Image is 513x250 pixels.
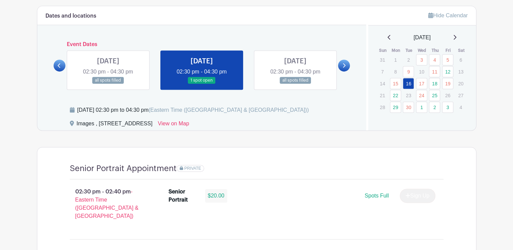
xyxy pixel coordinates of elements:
[390,47,403,54] th: Mon
[429,54,440,65] a: 4
[442,78,453,89] a: 19
[455,78,466,89] p: 20
[377,78,388,89] p: 14
[442,54,453,65] a: 5
[403,55,414,65] p: 2
[429,66,440,77] a: 11
[416,54,427,65] a: 3
[390,78,401,89] a: 15
[414,34,431,42] span: [DATE]
[403,78,414,89] a: 16
[390,55,401,65] p: 1
[402,47,416,54] th: Tue
[377,90,388,101] p: 21
[390,66,401,77] p: 8
[428,13,468,18] a: Hide Calendar
[77,106,309,114] div: [DATE] 02:30 pm to 04:30 pm
[429,47,442,54] th: Thu
[149,107,309,113] span: (Eastern Time ([GEOGRAPHIC_DATA] & [GEOGRAPHIC_DATA]))
[416,47,429,54] th: Wed
[455,66,466,77] p: 13
[455,55,466,65] p: 6
[416,66,427,77] p: 10
[59,185,158,223] p: 02:30 pm - 02:40 pm
[429,78,440,89] a: 18
[65,41,338,48] h6: Event Dates
[377,102,388,112] p: 28
[377,55,388,65] p: 31
[416,90,427,101] a: 24
[403,102,414,113] a: 30
[429,102,440,113] a: 2
[416,78,427,89] a: 17
[364,193,389,199] span: Spots Full
[70,164,177,173] h4: Senior Portrait Appointment
[455,47,468,54] th: Sat
[416,102,427,113] a: 1
[75,189,139,219] span: - Eastern Time ([GEOGRAPHIC_DATA] & [GEOGRAPHIC_DATA])
[169,188,197,204] div: Senior Portrait
[403,90,414,101] p: 23
[158,120,189,130] a: View on Map
[376,47,390,54] th: Sun
[77,120,153,130] div: Images , [STREET_ADDRESS]
[442,102,453,113] a: 3
[442,90,453,101] p: 26
[377,66,388,77] p: 7
[455,90,466,101] p: 27
[45,13,96,19] h6: Dates and locations
[442,66,453,77] a: 12
[429,90,440,101] a: 25
[390,102,401,113] a: 29
[403,66,414,77] a: 9
[184,166,201,171] span: PRIVATE
[205,189,227,203] div: $20.00
[442,47,455,54] th: Fri
[390,90,401,101] a: 22
[455,102,466,112] p: 4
